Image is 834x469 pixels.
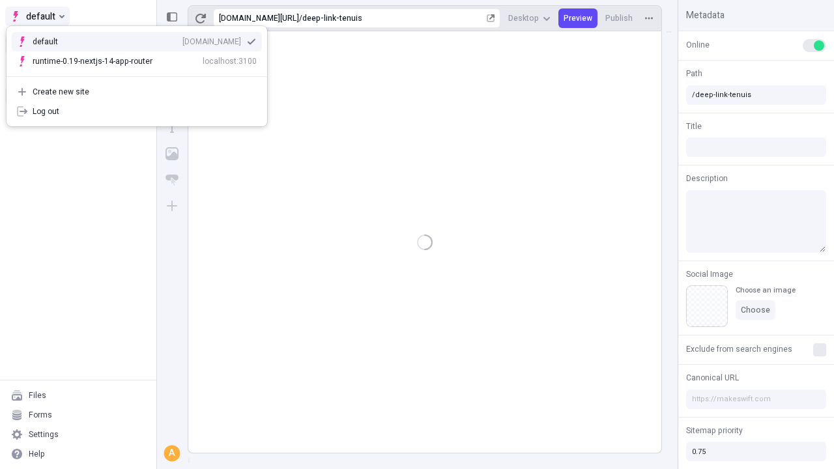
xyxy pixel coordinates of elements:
button: Button [160,168,184,192]
span: Path [686,68,702,79]
div: A [165,447,179,461]
span: Description [686,173,728,184]
span: Social Image [686,268,733,280]
div: deep-link-tenuis [302,13,484,23]
button: Desktop [503,8,556,28]
div: [DOMAIN_NAME] [182,36,241,47]
button: Text [160,116,184,139]
div: Choose an image [736,285,796,295]
div: Help [29,449,45,459]
div: localhost:3100 [203,56,257,66]
div: Settings [29,429,59,440]
div: default [33,36,78,47]
div: Files [29,390,46,401]
button: Select site [5,7,70,26]
button: Publish [600,8,638,28]
div: Suggestions [7,27,267,76]
span: Preview [564,13,592,23]
div: / [299,13,302,23]
button: Choose [736,300,775,320]
button: Image [160,142,184,165]
span: Canonical URL [686,372,739,384]
span: Sitemap priority [686,425,743,436]
input: https://makeswift.com [686,390,826,409]
span: Choose [741,305,770,315]
span: Desktop [508,13,539,23]
div: [URL][DOMAIN_NAME] [219,13,299,23]
span: Online [686,39,710,51]
span: Title [686,121,702,132]
span: default [26,8,55,24]
span: Exclude from search engines [686,343,792,355]
div: Forms [29,410,52,420]
span: Publish [605,13,633,23]
button: Preview [558,8,597,28]
div: runtime-0.19-nextjs-14-app-router [33,56,152,66]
